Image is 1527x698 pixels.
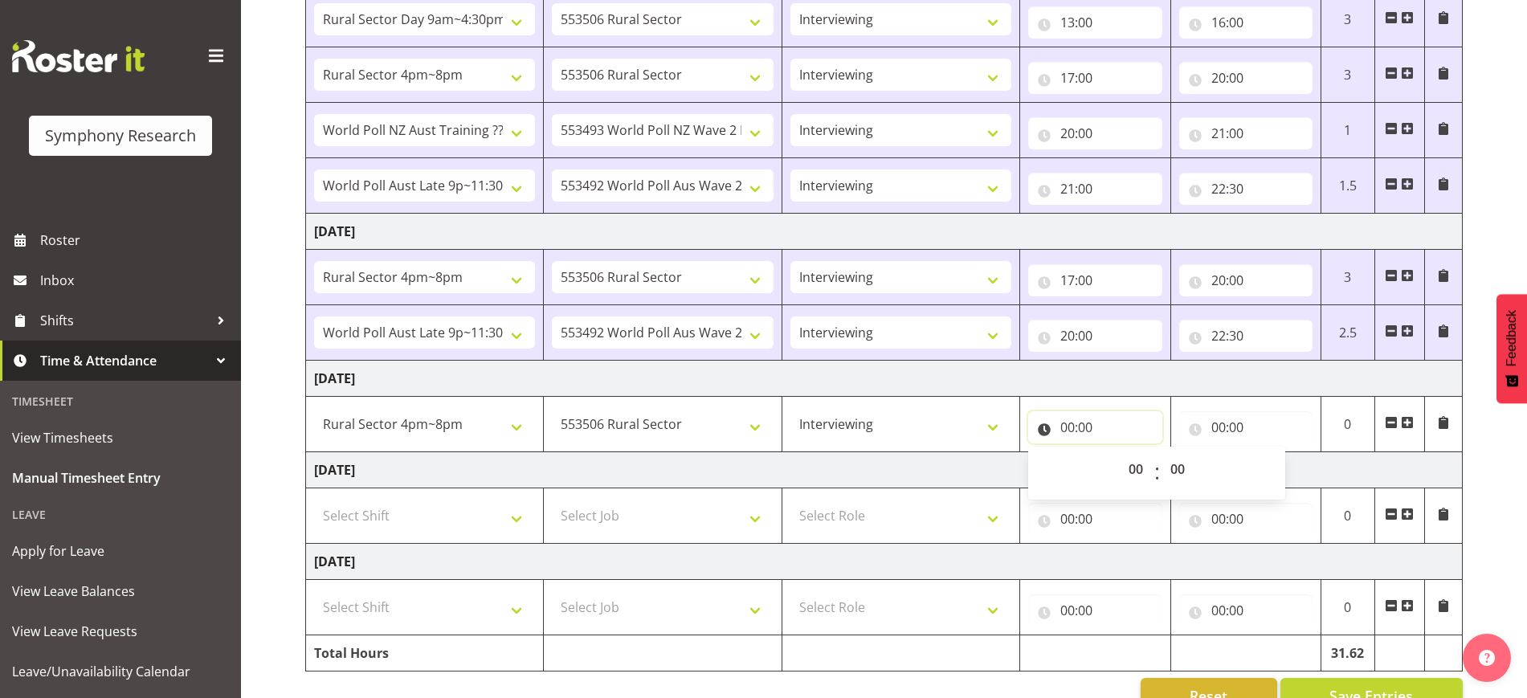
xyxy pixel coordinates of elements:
[1321,580,1374,635] td: 0
[306,214,1463,250] td: [DATE]
[1154,453,1160,493] span: :
[12,659,229,684] span: Leave/Unavailability Calendar
[1179,320,1313,352] input: Click to select...
[1028,173,1162,205] input: Click to select...
[306,544,1463,580] td: [DATE]
[12,539,229,563] span: Apply for Leave
[1028,264,1162,296] input: Click to select...
[4,611,237,651] a: View Leave Requests
[1321,488,1374,544] td: 0
[1179,6,1313,39] input: Click to select...
[1505,310,1519,366] span: Feedback
[1028,320,1162,352] input: Click to select...
[40,268,233,292] span: Inbox
[1179,173,1313,205] input: Click to select...
[1028,117,1162,149] input: Click to select...
[1179,503,1313,535] input: Click to select...
[1321,103,1374,158] td: 1
[4,498,237,531] div: Leave
[1479,650,1495,666] img: help-xxl-2.png
[12,426,229,450] span: View Timesheets
[12,40,145,72] img: Rosterit website logo
[1179,62,1313,94] input: Click to select...
[40,228,233,252] span: Roster
[1321,250,1374,305] td: 3
[40,349,209,373] span: Time & Attendance
[12,619,229,643] span: View Leave Requests
[4,418,237,458] a: View Timesheets
[306,361,1463,397] td: [DATE]
[1028,503,1162,535] input: Click to select...
[1179,264,1313,296] input: Click to select...
[4,385,237,418] div: Timesheet
[1496,294,1527,403] button: Feedback - Show survey
[12,466,229,490] span: Manual Timesheet Entry
[1028,62,1162,94] input: Click to select...
[1179,411,1313,443] input: Click to select...
[4,531,237,571] a: Apply for Leave
[1321,305,1374,361] td: 2.5
[1028,411,1162,443] input: Click to select...
[1179,117,1313,149] input: Click to select...
[40,308,209,333] span: Shifts
[45,124,196,148] div: Symphony Research
[1321,397,1374,452] td: 0
[1321,635,1374,671] td: 31.62
[1321,158,1374,214] td: 1.5
[1028,594,1162,627] input: Click to select...
[12,579,229,603] span: View Leave Balances
[1321,47,1374,103] td: 3
[306,635,544,671] td: Total Hours
[1028,6,1162,39] input: Click to select...
[4,651,237,692] a: Leave/Unavailability Calendar
[4,571,237,611] a: View Leave Balances
[1179,594,1313,627] input: Click to select...
[306,452,1463,488] td: [DATE]
[4,458,237,498] a: Manual Timesheet Entry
